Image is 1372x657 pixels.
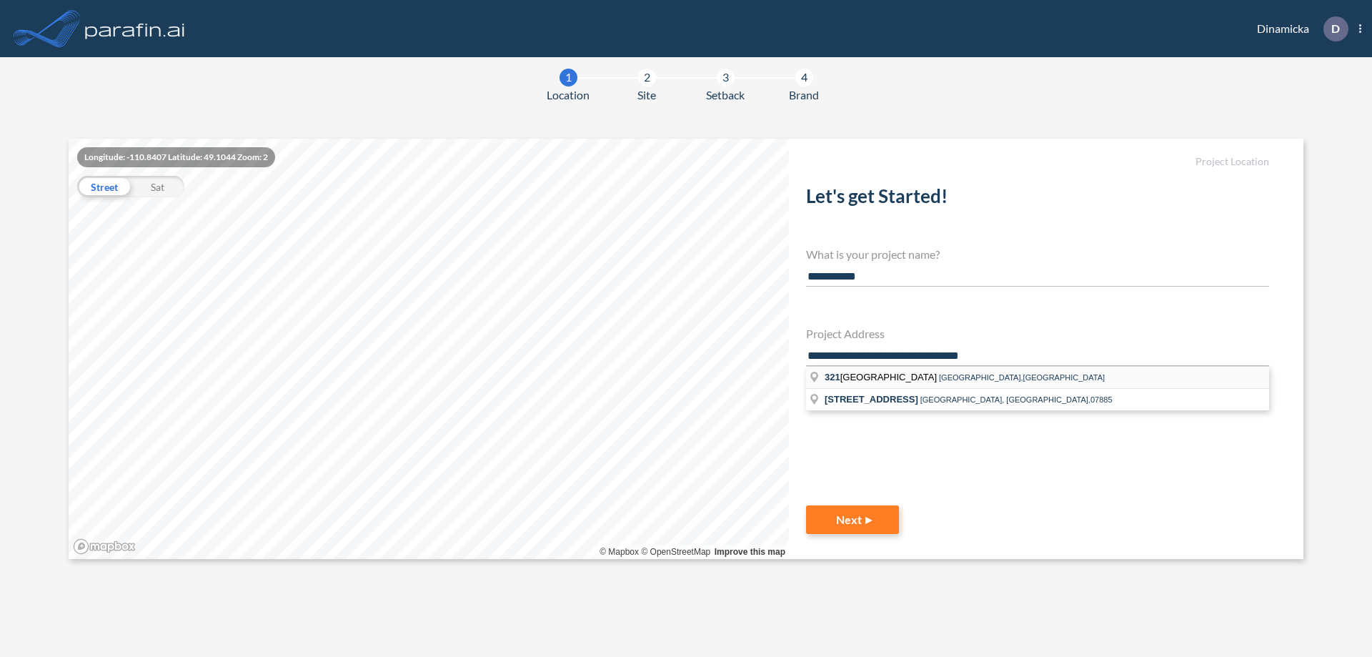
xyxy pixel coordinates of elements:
h2: Let's get Started! [806,185,1269,213]
div: Sat [131,176,184,197]
div: Longitude: -110.8407 Latitude: 49.1044 Zoom: 2 [77,147,275,167]
span: Brand [789,87,819,104]
a: Improve this map [715,547,785,557]
span: [STREET_ADDRESS] [825,394,918,405]
a: Mapbox homepage [73,538,136,555]
span: [GEOGRAPHIC_DATA],[GEOGRAPHIC_DATA] [939,373,1105,382]
a: Mapbox [600,547,639,557]
div: Street [77,176,131,197]
span: Location [547,87,590,104]
img: logo [82,14,188,43]
h5: Project Location [806,156,1269,168]
div: 2 [638,69,656,87]
h4: What is your project name? [806,247,1269,261]
div: 4 [795,69,813,87]
div: 3 [717,69,735,87]
canvas: Map [69,139,789,559]
p: D [1331,22,1340,35]
span: 321 [825,372,840,382]
button: Next [806,505,899,534]
span: Setback [706,87,745,104]
span: Site [637,87,656,104]
h4: Project Address [806,327,1269,340]
span: [GEOGRAPHIC_DATA], [GEOGRAPHIC_DATA],07885 [920,395,1113,404]
div: Dinamicka [1236,16,1361,41]
div: 1 [560,69,577,87]
span: [GEOGRAPHIC_DATA] [825,372,939,382]
a: OpenStreetMap [641,547,710,557]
